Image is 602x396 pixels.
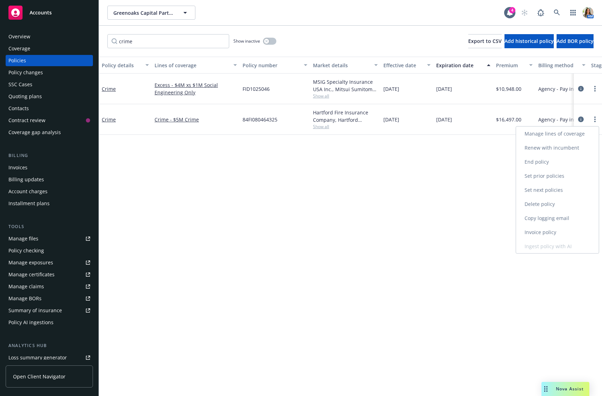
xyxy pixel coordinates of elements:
div: Billing updates [8,174,44,185]
a: End policy [516,155,599,169]
div: Policy details [102,62,141,69]
div: Overview [8,31,30,42]
a: Manage exposures [6,257,93,268]
a: Set next policies [516,183,599,197]
button: Policy number [240,57,310,74]
div: Coverage gap analysis [8,127,61,138]
div: Premium [496,62,525,69]
a: Crime [102,86,116,92]
span: Nova Assist [556,386,584,392]
a: Set prior policies [516,169,599,183]
div: Policy checking [8,245,44,256]
a: Manage certificates [6,269,93,280]
div: Policy number [243,62,300,69]
a: more [591,84,599,93]
div: Invoices [8,162,27,173]
a: Crime - $5M Crime [155,116,237,123]
a: Account charges [6,186,93,197]
div: Tools [6,223,93,230]
div: Summary of insurance [8,305,62,316]
a: Coverage gap analysis [6,127,93,138]
a: Search [550,6,564,20]
span: [DATE] [436,116,452,123]
div: Installment plans [8,198,50,209]
a: Contract review [6,115,93,126]
div: Policies [8,55,26,66]
a: Copy logging email [516,211,599,225]
span: Add historical policy [504,38,554,44]
a: Contacts [6,103,93,114]
button: Expiration date [433,57,493,74]
span: Agency - Pay in full [538,85,583,93]
div: Account charges [8,186,48,197]
button: Nova Assist [541,382,589,396]
span: FID1025046 [243,85,270,93]
a: Crime [102,116,116,123]
a: Start snowing [518,6,532,20]
span: [DATE] [436,85,452,93]
a: Manage claims [6,281,93,292]
span: Show all [313,93,378,99]
div: Drag to move [541,382,550,396]
a: Invoices [6,162,93,173]
a: SSC Cases [6,79,93,90]
button: Billing method [535,57,588,74]
a: Policy AI ingestions [6,317,93,328]
div: Lines of coverage [155,62,229,69]
div: Coverage [8,43,30,54]
img: photo [582,7,594,18]
a: circleInformation [577,115,585,124]
div: MSIG Specialty Insurance USA Inc., Mitsui Sumitomo Insurance Group, CRC Group [313,78,378,93]
a: Installment plans [6,198,93,209]
a: Renew with incumbent [516,141,599,155]
span: [DATE] [383,116,399,123]
span: Greenoaks Capital Partners LLC [113,9,174,17]
span: Show all [313,124,378,130]
span: Open Client Navigator [13,373,65,380]
div: SSC Cases [8,79,32,90]
a: Manage files [6,233,93,244]
a: circleInformation [577,84,585,93]
div: Manage exposures [8,257,53,268]
div: Quoting plans [8,91,42,102]
a: Coverage [6,43,93,54]
div: Hartford Fire Insurance Company, Hartford Insurance Group, CRC Group [313,109,378,124]
span: Export to CSV [468,38,502,44]
a: Overview [6,31,93,42]
a: Policy changes [6,67,93,78]
input: Filter by keyword... [107,34,229,48]
span: 84FI080464325 [243,116,277,123]
button: Add BOR policy [557,34,594,48]
span: $10,948.00 [496,85,521,93]
a: Report a Bug [534,6,548,20]
div: Analytics hub [6,342,93,349]
a: Billing updates [6,174,93,185]
a: Manage lines of coverage [516,127,599,141]
div: Billing method [538,62,578,69]
div: Market details [313,62,370,69]
div: Contract review [8,115,45,126]
div: Manage claims [8,281,44,292]
a: Loss summary generator [6,352,93,363]
div: Manage files [8,233,38,244]
button: Premium [493,57,535,74]
div: Contacts [8,103,29,114]
a: Excess - $4M xs $1M Social Engineering Only [155,81,237,96]
div: Loss summary generator [8,352,67,363]
span: $16,497.00 [496,116,521,123]
span: Show inactive [233,38,260,44]
button: Add historical policy [504,34,554,48]
span: Agency - Pay in full [538,116,583,123]
div: Manage certificates [8,269,55,280]
a: Policy checking [6,245,93,256]
a: Quoting plans [6,91,93,102]
a: Switch app [566,6,580,20]
a: Manage BORs [6,293,93,304]
a: more [591,115,599,124]
a: Summary of insurance [6,305,93,316]
a: Delete policy [516,197,599,211]
div: Expiration date [436,62,483,69]
button: Lines of coverage [152,57,240,74]
span: [DATE] [383,85,399,93]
